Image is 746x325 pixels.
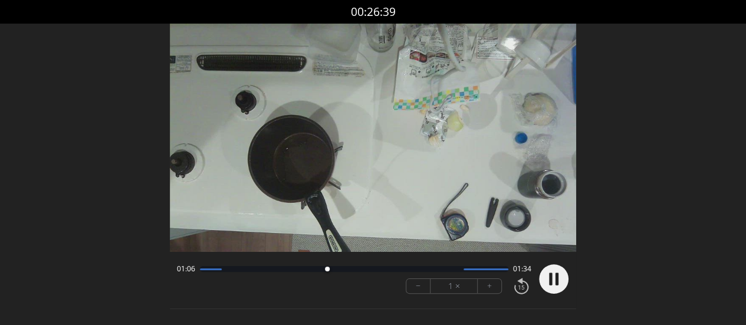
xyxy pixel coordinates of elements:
[406,279,430,293] button: −
[351,4,396,21] a: 00:26:39
[478,279,501,293] button: +
[430,279,478,293] div: 1 ×
[177,264,195,274] span: 01:06
[513,264,531,274] span: 01:34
